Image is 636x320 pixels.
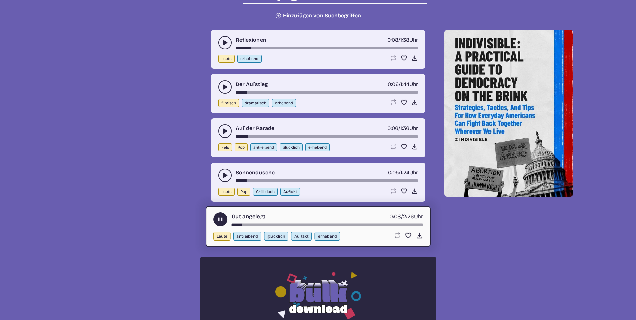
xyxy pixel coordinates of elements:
[218,169,232,182] button: Play-Pause-Umschalter
[405,232,412,239] button: Lieblings-
[218,80,232,94] button: Play-Pause-Umschalter
[401,169,409,176] span: 1:24
[387,124,418,132] div: / Uhr
[236,80,268,88] a: Der Aufstieg
[275,12,361,19] button: Hinzufügen von Suchbegriffen
[388,80,418,88] div: / Uhr
[236,91,418,94] div: Lied-Zeit-Leiste
[280,188,300,196] button: Auftakt
[400,37,409,43] span: 1:38
[250,143,277,151] button: antreibend
[305,143,330,151] button: erhebend
[231,212,265,221] a: Gut angelegt
[242,99,269,107] button: dramatisch
[387,37,398,43] span: Zeitschaltuhr
[218,99,239,107] button: filmisch
[275,270,361,319] img: Bulk download
[231,224,423,226] div: Lied-Zeit-Leiste
[236,169,275,177] a: Sonnendusche
[390,99,397,106] button: Schleife
[390,188,397,194] button: Schleife
[388,169,418,177] div: / Uhr
[280,143,303,151] button: glücklich
[283,13,361,18] font: Hinzufügen von Suchbegriffen
[213,212,227,226] button: Play-Pause-Umschalter
[314,232,340,241] button: erhebend
[387,125,398,131] span: Zeitschaltuhr
[218,124,232,138] button: Play-Pause-Umschalter
[218,143,232,151] button: Fels
[388,169,399,176] span: Zeitschaltuhr
[400,125,409,131] span: 1:36
[390,143,397,150] button: Schleife
[213,232,230,241] button: Leute
[253,188,278,196] button: Chill doch
[401,188,407,194] button: Lieblings-
[390,55,397,61] button: Schleife
[401,55,407,61] button: Lieblings-
[236,36,266,44] a: Reflexionen
[393,232,400,239] button: Schleife
[389,213,401,220] span: Zeitschaltuhr
[264,232,288,241] button: glücklich
[218,36,232,49] button: Play-Pause-Umschalter
[401,81,409,87] span: 1:44
[236,179,418,182] div: Lied-Zeit-Leiste
[389,212,423,221] div: / Uhr
[236,124,274,132] a: Auf der Parade
[235,143,248,151] button: Pop
[272,99,296,107] button: erhebend
[444,30,573,197] img: Help save our democracy!
[237,188,250,196] button: Pop
[236,47,418,49] div: Lied-Zeit-Leiste
[237,55,262,63] button: erhebend
[291,232,312,241] button: Auftakt
[388,81,399,87] span: Zeitschaltuhr
[403,213,414,220] span: 2:26
[387,36,418,44] div: / Uhr
[218,55,235,63] button: Leute
[218,188,235,196] button: Leute
[401,99,407,106] button: Lieblings-
[233,232,261,241] button: antreibend
[401,143,407,150] button: Lieblings-
[236,135,418,138] div: Lied-Zeit-Leiste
